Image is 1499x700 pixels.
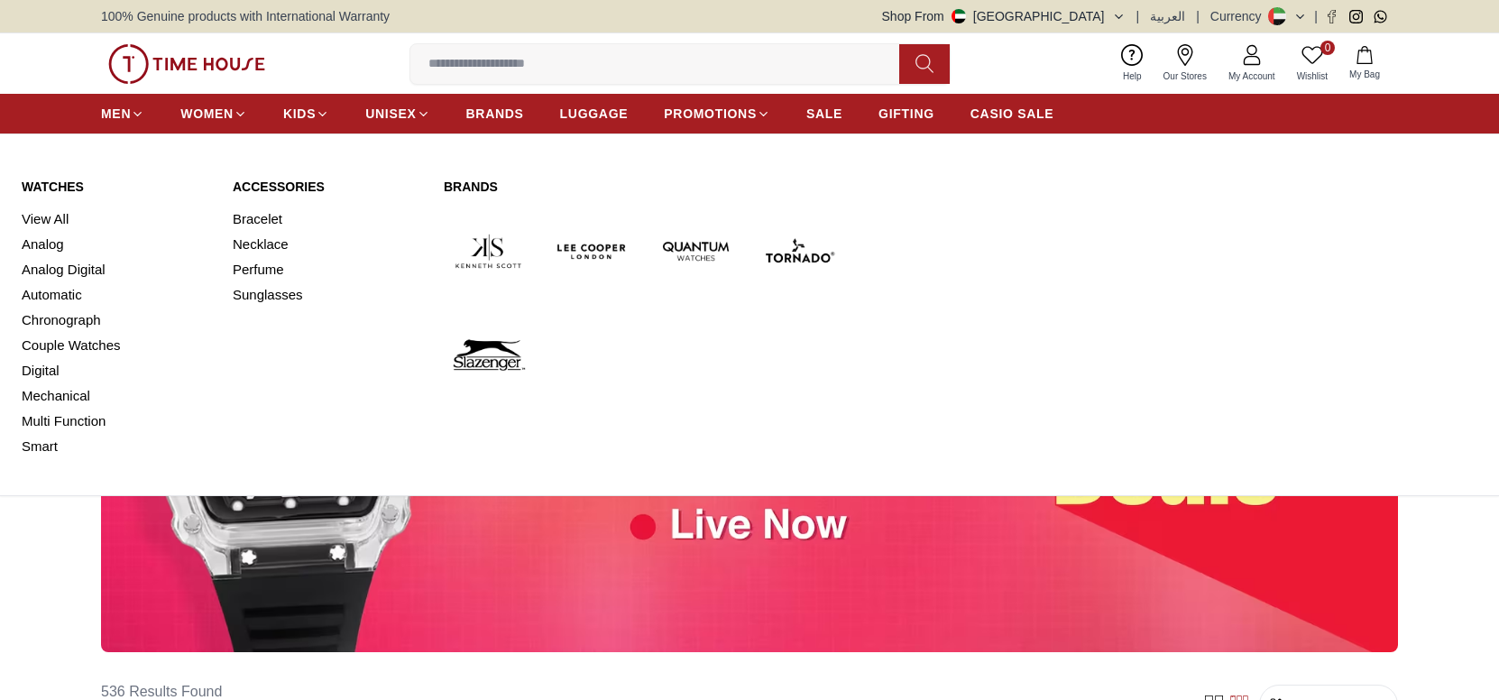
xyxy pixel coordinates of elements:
[233,232,422,257] a: Necklace
[108,44,265,84] img: ...
[560,97,629,130] a: LUGGAGE
[651,207,740,296] img: Quantum
[1325,10,1338,23] a: Facebook
[180,97,247,130] a: WOMEN
[365,105,416,123] span: UNISEX
[233,257,422,282] a: Perfume
[22,207,211,232] a: View All
[1342,68,1387,81] span: My Bag
[1320,41,1335,55] span: 0
[466,105,524,123] span: BRANDS
[466,97,524,130] a: BRANDS
[22,358,211,383] a: Digital
[1116,69,1149,83] span: Help
[878,105,934,123] span: GIFTING
[1156,69,1214,83] span: Our Stores
[1338,42,1391,85] button: My Bag
[806,105,842,123] span: SALE
[970,97,1054,130] a: CASIO SALE
[878,97,934,130] a: GIFTING
[22,257,211,282] a: Analog Digital
[22,383,211,409] a: Mechanical
[22,178,211,196] a: Watches
[664,105,757,123] span: PROMOTIONS
[1136,7,1140,25] span: |
[806,97,842,130] a: SALE
[1290,69,1335,83] span: Wishlist
[1210,7,1269,25] div: Currency
[22,409,211,434] a: Multi Function
[22,308,211,333] a: Chronograph
[1221,69,1283,83] span: My Account
[1153,41,1218,87] a: Our Stores
[952,9,966,23] img: United Arab Emirates
[233,282,422,308] a: Sunglasses
[22,434,211,459] a: Smart
[22,232,211,257] a: Analog
[101,97,144,130] a: MEN
[22,282,211,308] a: Automatic
[1196,7,1200,25] span: |
[283,97,329,130] a: KIDS
[970,105,1054,123] span: CASIO SALE
[180,105,234,123] span: WOMEN
[1286,41,1338,87] a: 0Wishlist
[444,310,533,400] img: Slazenger
[101,7,390,25] span: 100% Genuine products with International Warranty
[1150,7,1185,25] button: العربية
[1314,7,1318,25] span: |
[1374,10,1387,23] a: Whatsapp
[22,333,211,358] a: Couple Watches
[1112,41,1153,87] a: Help
[882,7,1126,25] button: Shop From[GEOGRAPHIC_DATA]
[101,105,131,123] span: MEN
[547,207,637,296] img: Lee Cooper
[233,207,422,232] a: Bracelet
[664,97,770,130] a: PROMOTIONS
[444,178,844,196] a: Brands
[233,178,422,196] a: Accessories
[444,207,533,296] img: Kenneth Scott
[560,105,629,123] span: LUGGAGE
[365,97,429,130] a: UNISEX
[1349,10,1363,23] a: Instagram
[283,105,316,123] span: KIDS
[755,207,844,296] img: Tornado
